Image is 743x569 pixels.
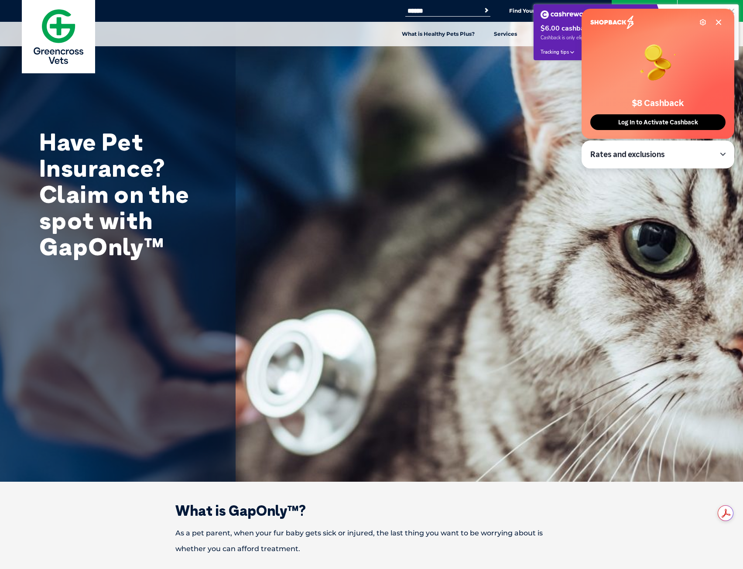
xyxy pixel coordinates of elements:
a: Find Your Local Greencross Vet [509,7,593,14]
button: Search [482,6,491,15]
p: As a pet parent, when your fur baby gets sick or injured, the last thing you want to be worrying ... [145,525,599,557]
h2: What is GapOnly™? [145,504,599,518]
span: Tracking tips [541,49,569,55]
h1: Have Pet Insurance? Claim on the spot with GapOnly™ [39,129,214,260]
a: Pet Health [527,22,575,46]
a: Services [484,22,527,46]
a: What is Healthy Pets Plus? [392,22,484,46]
span: Cashback is only eligible when a booking is completed. [541,34,655,41]
div: $6.00 cashback at Greencross Vets [541,24,655,33]
img: Cashrewards white logo [541,10,594,19]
